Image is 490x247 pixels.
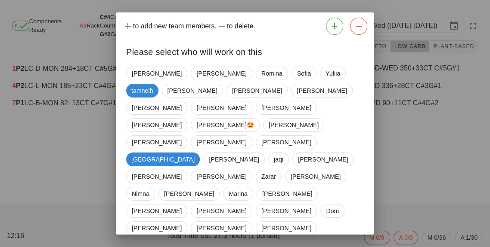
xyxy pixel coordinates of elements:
span: [PERSON_NAME] [261,136,311,149]
span: [PERSON_NAME] [132,170,182,183]
span: [PERSON_NAME] [196,136,246,149]
span: [PERSON_NAME] [196,101,246,114]
span: [PERSON_NAME] [262,187,312,200]
span: [PERSON_NAME] [297,84,347,97]
span: [PERSON_NAME] [132,136,182,149]
span: [PERSON_NAME] [132,119,182,131]
span: Romina [261,67,282,80]
span: Yuliia [326,67,340,80]
span: [PERSON_NAME] [232,84,282,97]
span: [PERSON_NAME] [164,187,214,200]
span: [PERSON_NAME] [269,119,319,131]
span: Zarar [261,170,276,183]
span: [PERSON_NAME] [196,170,246,183]
span: tamneih [131,84,153,98]
span: [PERSON_NAME] [298,153,348,166]
span: [PERSON_NAME]🤩 [196,119,254,131]
span: [PERSON_NAME] [132,101,182,114]
span: Nimna [132,187,149,200]
span: [PERSON_NAME] [196,222,246,235]
span: Sofia [297,67,311,80]
span: Marina [229,187,247,200]
span: [PERSON_NAME] [261,222,311,235]
span: [PERSON_NAME] [196,204,246,217]
span: jaqi [274,153,283,166]
span: Dom [326,204,339,217]
span: [PERSON_NAME] [132,67,182,80]
div: to add new team members. to delete. [116,14,374,38]
span: [PERSON_NAME] [132,222,182,235]
div: Please select who will work on this [116,38,374,63]
span: [PERSON_NAME] [209,153,259,166]
span: [PERSON_NAME] [291,170,341,183]
span: [PERSON_NAME] [261,204,311,217]
span: [PERSON_NAME] [196,67,246,80]
span: [GEOGRAPHIC_DATA] [131,152,195,166]
span: [PERSON_NAME] [167,84,217,97]
span: [PERSON_NAME] [261,101,311,114]
span: [PERSON_NAME] [132,204,182,217]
